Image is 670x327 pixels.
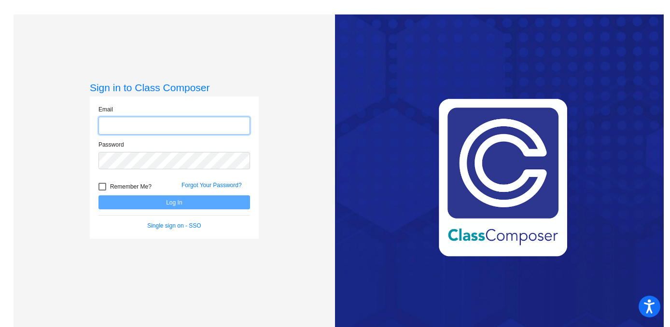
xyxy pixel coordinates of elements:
[98,195,250,209] button: Log In
[98,140,124,149] label: Password
[147,222,201,229] a: Single sign on - SSO
[98,105,113,114] label: Email
[181,182,242,189] a: Forgot Your Password?
[90,82,259,94] h3: Sign in to Class Composer
[110,181,152,192] span: Remember Me?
